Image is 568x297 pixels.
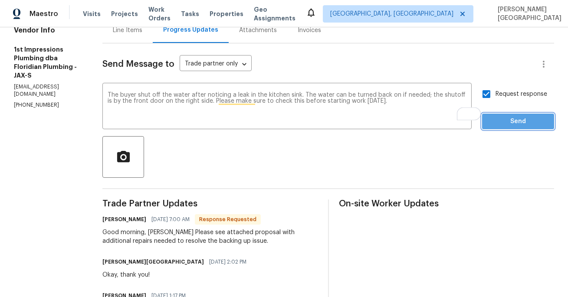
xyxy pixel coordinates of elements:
span: [GEOGRAPHIC_DATA], [GEOGRAPHIC_DATA] [330,10,453,18]
span: Work Orders [148,5,171,23]
div: Line Items [113,26,142,35]
div: Invoices [298,26,321,35]
span: Geo Assignments [254,5,295,23]
span: Maestro [30,10,58,18]
span: Projects [111,10,138,18]
span: Visits [83,10,101,18]
span: [PERSON_NAME][GEOGRAPHIC_DATA] [494,5,561,23]
h6: [PERSON_NAME][GEOGRAPHIC_DATA] [102,258,204,266]
h6: [PERSON_NAME] [102,215,146,224]
span: Tasks [181,11,199,17]
span: [DATE] 2:02 PM [209,258,246,266]
div: Progress Updates [163,26,218,34]
span: Properties [210,10,243,18]
span: Response Requested [196,215,260,224]
textarea: To enrich screen reader interactions, please activate Accessibility in Grammarly extension settings [108,92,466,122]
button: Send [482,114,554,130]
p: [PHONE_NUMBER] [14,101,82,109]
p: [EMAIL_ADDRESS][DOMAIN_NAME] [14,83,82,98]
span: Send Message to [102,60,174,69]
span: Send [489,116,547,127]
div: Good morning, [PERSON_NAME] Please see attached proposal with additional repairs needed to resolv... [102,228,318,245]
div: Trade partner only [180,57,252,72]
h4: Vendor Info [14,26,82,35]
span: [DATE] 7:00 AM [151,215,190,224]
span: On-site Worker Updates [339,199,555,208]
div: Okay, thank you! [102,271,252,279]
div: Attachments [239,26,277,35]
span: Request response [496,90,547,99]
span: Trade Partner Updates [102,199,318,208]
h5: 1st Impressions Plumbing dba Floridian Plumbing - JAX-S [14,45,82,80]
